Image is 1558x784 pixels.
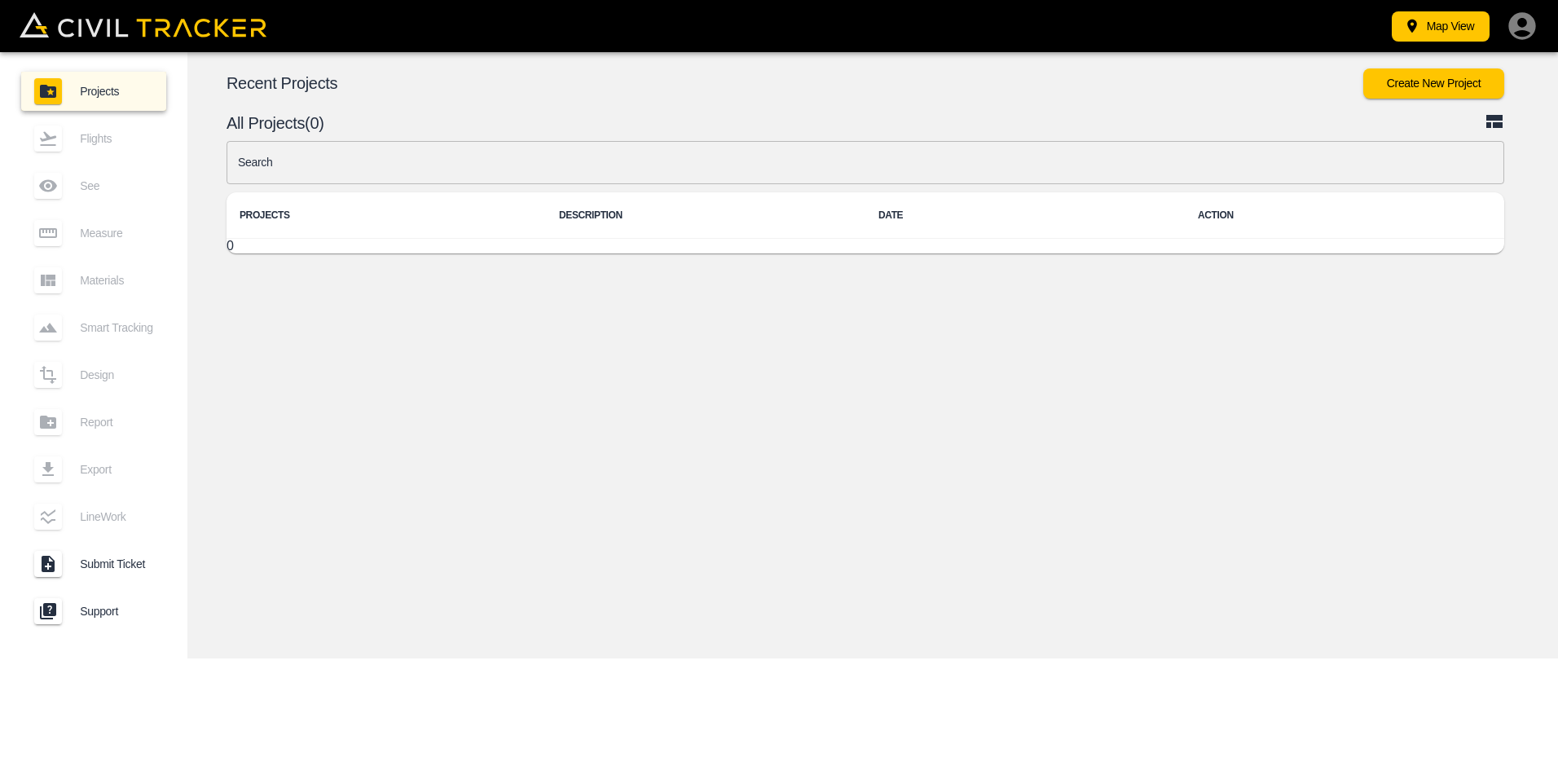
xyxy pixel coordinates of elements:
p: Recent Projects [227,77,1363,90]
span: Projects [80,85,153,98]
a: Support [21,592,166,631]
button: Map View [1392,11,1490,42]
a: Submit Ticket [21,544,166,584]
p: All Projects(0) [227,117,1485,130]
th: DESCRIPTION [546,192,865,239]
tbody: 0 [227,239,1504,254]
button: Create New Project [1363,68,1504,99]
table: project-list-table [227,192,1504,253]
span: Submit Ticket [80,557,153,570]
img: Civil Tracker [20,12,266,37]
th: ACTION [1185,192,1504,239]
a: Projects [21,72,166,111]
th: DATE [865,192,1185,239]
th: PROJECTS [227,192,546,239]
span: Support [80,605,153,618]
